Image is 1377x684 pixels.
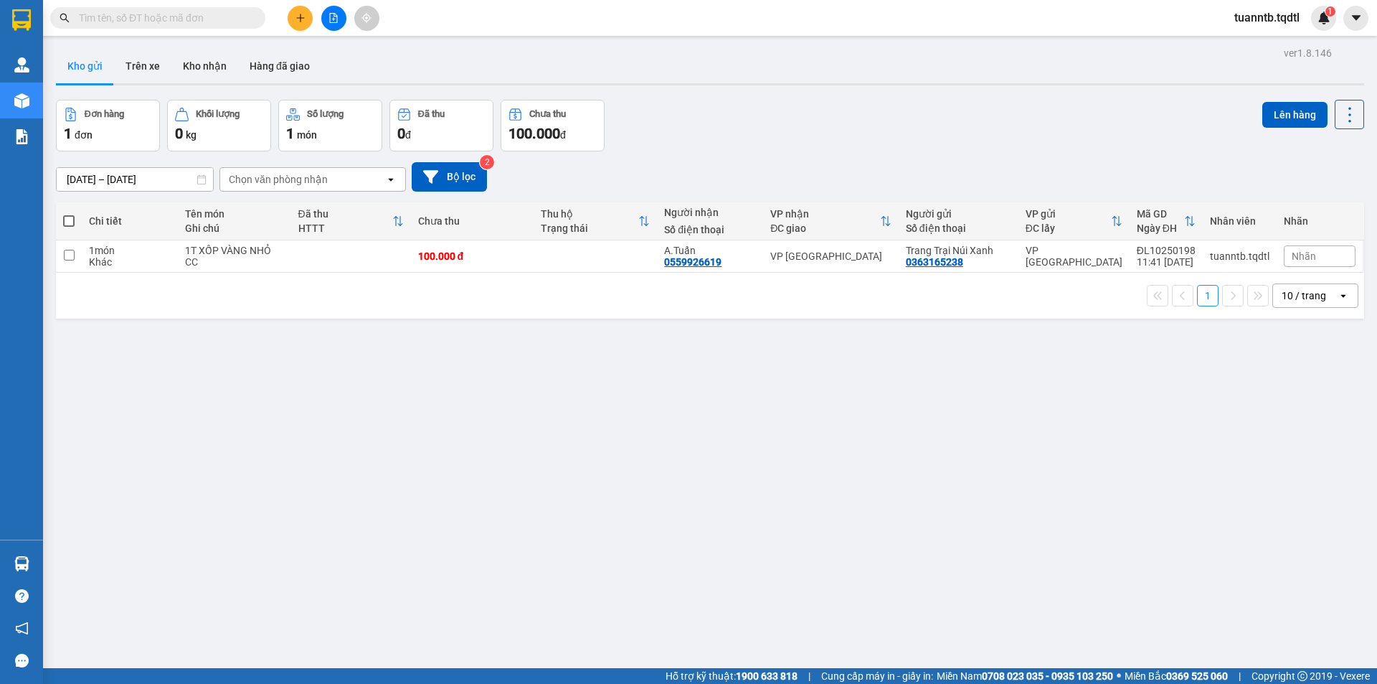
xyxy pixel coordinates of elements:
[1117,673,1121,679] span: ⚪️
[541,222,638,234] div: Trạng thái
[664,245,756,256] div: A.Tuấn
[736,670,798,682] strong: 1900 633 818
[1210,250,1269,262] div: tuanntb.tqdtl
[906,245,1011,256] div: Trang Trại Núi Xanh
[770,222,879,234] div: ĐC giao
[295,13,306,23] span: plus
[1210,215,1269,227] div: Nhân viên
[1317,11,1330,24] img: icon-new-feature
[298,222,392,234] div: HTTT
[298,208,392,220] div: Đã thu
[229,172,328,187] div: Chọn văn phòng nhận
[418,215,527,227] div: Chưa thu
[291,202,411,240] th: Toggle SortBy
[1297,671,1307,681] span: copyright
[14,57,29,72] img: warehouse-icon
[60,13,70,23] span: search
[185,208,284,220] div: Tên món
[307,109,344,119] div: Số lượng
[1137,256,1196,268] div: 11:41 [DATE]
[89,245,171,256] div: 1 món
[114,49,171,83] button: Trên xe
[560,129,566,141] span: đ
[385,174,397,185] svg: open
[12,9,31,31] img: logo-vxr
[79,10,248,26] input: Tìm tên, số ĐT hoặc mã đơn
[354,6,379,31] button: aim
[57,168,213,191] input: Select a date range.
[770,208,879,220] div: VP nhận
[906,256,963,268] div: 0363165238
[412,162,487,192] button: Bộ lọc
[1018,202,1130,240] th: Toggle SortBy
[75,129,93,141] span: đơn
[664,224,756,235] div: Số điện thoại
[389,100,493,151] button: Đã thu0đ
[15,589,29,603] span: question-circle
[15,622,29,635] span: notification
[982,670,1113,682] strong: 0708 023 035 - 0935 103 250
[1350,11,1363,24] span: caret-down
[167,100,271,151] button: Khối lượng0kg
[1223,9,1311,27] span: tuanntb.tqdtl
[906,208,1011,220] div: Người gửi
[1343,6,1368,31] button: caret-down
[175,125,183,142] span: 0
[1284,45,1332,61] div: ver 1.8.146
[418,109,445,119] div: Đã thu
[501,100,605,151] button: Chưa thu100.000đ
[89,215,171,227] div: Chi tiết
[808,668,810,684] span: |
[821,668,933,684] span: Cung cấp máy in - giấy in:
[185,222,284,234] div: Ghi chú
[763,202,898,240] th: Toggle SortBy
[1137,208,1184,220] div: Mã GD
[937,668,1113,684] span: Miền Nam
[14,129,29,144] img: solution-icon
[288,6,313,31] button: plus
[14,556,29,571] img: warehouse-icon
[1125,668,1228,684] span: Miền Bắc
[1239,668,1241,684] span: |
[89,256,171,268] div: Khác
[286,125,294,142] span: 1
[1026,222,1111,234] div: ĐC lấy
[1166,670,1228,682] strong: 0369 525 060
[1137,245,1196,256] div: ĐL10250198
[171,49,238,83] button: Kho nhận
[64,125,72,142] span: 1
[186,129,197,141] span: kg
[1292,250,1316,262] span: Nhãn
[85,109,124,119] div: Đơn hàng
[1026,245,1122,268] div: VP [GEOGRAPHIC_DATA]
[906,222,1011,234] div: Số điện thoại
[361,13,372,23] span: aim
[1197,285,1219,306] button: 1
[238,49,321,83] button: Hàng đã giao
[196,109,240,119] div: Khối lượng
[14,93,29,108] img: warehouse-icon
[1284,215,1355,227] div: Nhãn
[405,129,411,141] span: đ
[185,245,284,256] div: 1T XỐP VÀNG NHỎ
[397,125,405,142] span: 0
[666,668,798,684] span: Hỗ trợ kỹ thuật:
[541,208,638,220] div: Thu hộ
[1282,289,1326,303] div: 10 / trang
[529,109,566,119] div: Chưa thu
[770,250,891,262] div: VP [GEOGRAPHIC_DATA]
[480,155,494,169] sup: 2
[534,202,657,240] th: Toggle SortBy
[1137,222,1184,234] div: Ngày ĐH
[1130,202,1203,240] th: Toggle SortBy
[15,654,29,667] span: message
[1338,290,1349,301] svg: open
[328,13,339,23] span: file-add
[1262,102,1328,128] button: Lên hàng
[321,6,346,31] button: file-add
[418,250,527,262] div: 100.000 đ
[1026,208,1111,220] div: VP gửi
[508,125,560,142] span: 100.000
[56,49,114,83] button: Kho gửi
[56,100,160,151] button: Đơn hàng1đơn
